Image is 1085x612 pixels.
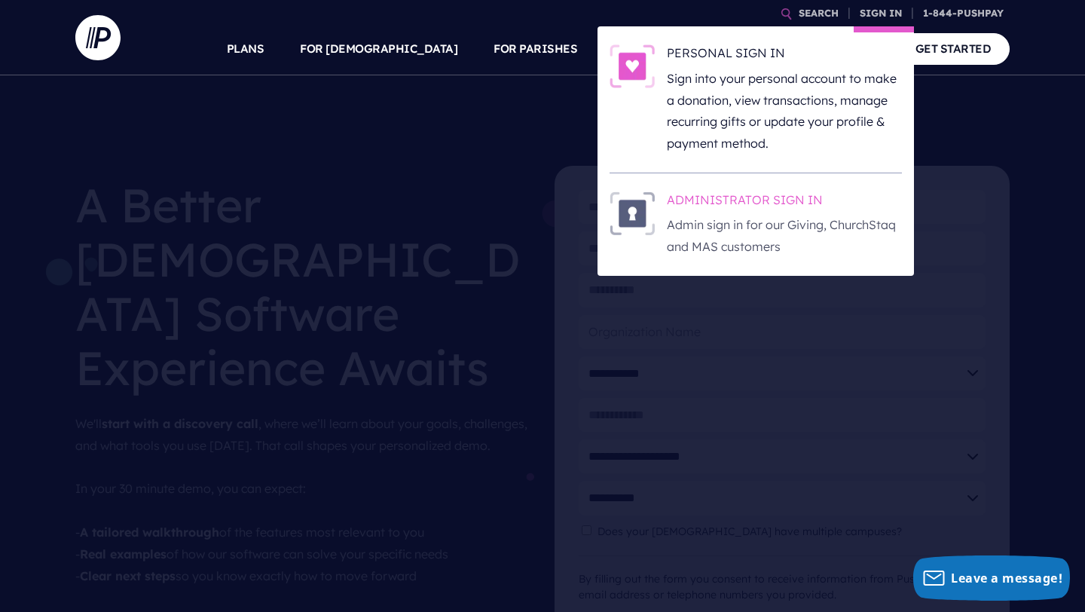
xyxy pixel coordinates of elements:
[227,23,264,75] a: PLANS
[610,44,655,88] img: PERSONAL SIGN IN - Illustration
[667,214,902,258] p: Admin sign in for our Giving, ChurchStaq and MAS customers
[300,23,457,75] a: FOR [DEMOGRAPHIC_DATA]
[667,191,902,214] h6: ADMINISTRATOR SIGN IN
[805,23,860,75] a: COMPANY
[667,68,902,155] p: Sign into your personal account to make a donation, view transactions, manage recurring gifts or ...
[494,23,577,75] a: FOR PARISHES
[717,23,769,75] a: EXPLORE
[897,33,1010,64] a: GET STARTED
[613,23,680,75] a: SOLUTIONS
[913,555,1070,601] button: Leave a message!
[610,191,655,235] img: ADMINISTRATOR SIGN IN - Illustration
[667,44,902,67] h6: PERSONAL SIGN IN
[610,191,902,258] a: ADMINISTRATOR SIGN IN - Illustration ADMINISTRATOR SIGN IN Admin sign in for our Giving, ChurchSt...
[610,44,902,155] a: PERSONAL SIGN IN - Illustration PERSONAL SIGN IN Sign into your personal account to make a donati...
[951,570,1062,586] span: Leave a message!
